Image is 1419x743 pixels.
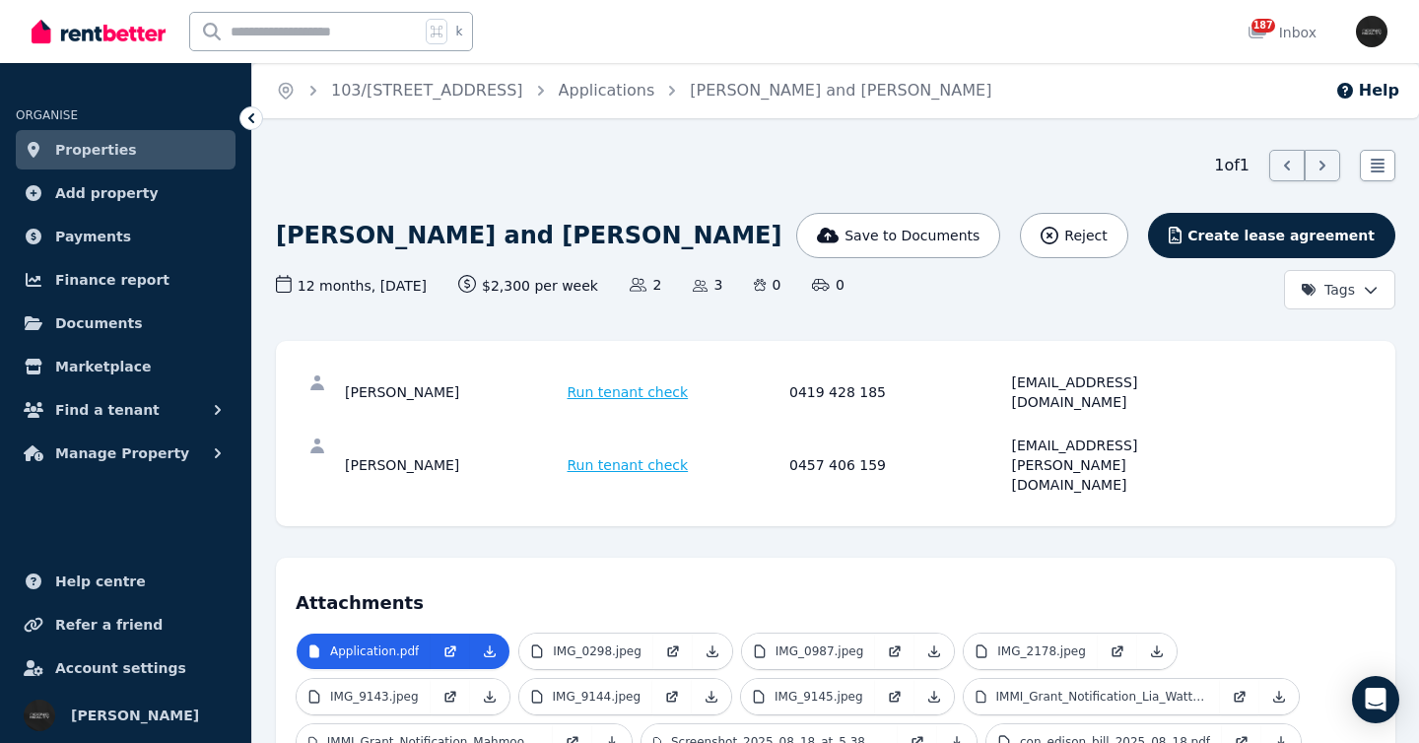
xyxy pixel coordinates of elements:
span: 3 [693,275,722,295]
span: Properties [55,138,137,162]
a: IMG_2178.jpeg [964,634,1098,669]
a: Open in new Tab [431,634,470,669]
button: Help [1335,79,1399,102]
span: Payments [55,225,131,248]
span: Save to Documents [845,226,980,245]
div: Open Intercom Messenger [1352,676,1399,723]
button: Tags [1284,270,1395,309]
a: Add property [16,173,236,213]
p: IMG_9145.jpeg [775,689,863,705]
a: Account settings [16,648,236,688]
a: IMG_0298.jpeg [519,634,653,669]
div: 0419 428 185 [789,372,1006,412]
p: IMMI_Grant_Notification_Lia_Watts.pdf [996,689,1208,705]
div: [EMAIL_ADDRESS][DOMAIN_NAME] [1012,372,1229,412]
a: Finance report [16,260,236,300]
span: [PERSON_NAME] [71,704,199,727]
p: IMG_0987.jpeg [776,643,864,659]
p: IMG_9143.jpeg [330,689,419,705]
a: IMG_9143.jpeg [297,679,431,714]
p: IMG_0298.jpeg [553,643,642,659]
a: Application.pdf [297,634,431,669]
a: Applications [559,81,655,100]
span: 187 [1251,19,1275,33]
span: Reject [1064,226,1107,245]
button: Save to Documents [796,213,1001,258]
span: Create lease agreement [1187,226,1375,245]
a: IMG_9144.jpeg [519,679,653,714]
div: [EMAIL_ADDRESS][PERSON_NAME][DOMAIN_NAME] [1012,436,1229,495]
span: Add property [55,181,159,205]
a: Open in new Tab [875,634,914,669]
span: 1 of 1 [1214,154,1250,177]
div: 0457 406 159 [789,436,1006,495]
a: Open in new Tab [431,679,470,714]
a: IMG_0987.jpeg [742,634,876,669]
a: Help centre [16,562,236,601]
span: 0 [754,275,780,295]
a: Properties [16,130,236,169]
a: Download Attachment [1259,679,1299,714]
a: Open in new Tab [652,679,692,714]
img: Tim Troy [24,700,55,731]
p: IMG_9144.jpeg [553,689,642,705]
a: 103/[STREET_ADDRESS] [331,81,523,100]
span: ORGANISE [16,108,78,122]
img: RentBetter [32,17,166,46]
a: Payments [16,217,236,256]
a: Download Attachment [693,634,732,669]
a: Marketplace [16,347,236,386]
span: Run tenant check [568,382,689,402]
a: Documents [16,304,236,343]
a: Download Attachment [470,679,509,714]
span: 12 months , [DATE] [276,275,427,296]
a: Open in new Tab [653,634,693,669]
a: Open in new Tab [1220,679,1259,714]
span: Account settings [55,656,186,680]
a: [PERSON_NAME] and [PERSON_NAME] [690,81,991,100]
span: Marketplace [55,355,151,378]
a: Download Attachment [914,634,954,669]
p: IMG_2178.jpeg [997,643,1086,659]
span: Documents [55,311,143,335]
span: Finance report [55,268,169,292]
span: 0 [812,275,844,295]
span: Manage Property [55,441,189,465]
span: $2,300 per week [458,275,598,296]
span: Help centre [55,570,146,593]
h1: [PERSON_NAME] and [PERSON_NAME] [276,220,781,251]
button: Manage Property [16,434,236,473]
a: Download Attachment [470,634,509,669]
button: Reject [1020,213,1127,258]
span: k [455,24,462,39]
a: Open in new Tab [875,679,914,714]
div: [PERSON_NAME] [345,436,562,495]
h4: Attachments [296,577,1376,617]
a: Download Attachment [1137,634,1177,669]
a: Refer a friend [16,605,236,644]
a: Open in new Tab [1098,634,1137,669]
nav: Breadcrumb [252,63,1015,118]
span: 2 [630,275,661,295]
button: Find a tenant [16,390,236,430]
div: [PERSON_NAME] [345,372,562,412]
div: Inbox [1248,23,1317,42]
a: Download Attachment [914,679,954,714]
span: Find a tenant [55,398,160,422]
a: IMMI_Grant_Notification_Lia_Watts.pdf [964,679,1220,714]
span: Refer a friend [55,613,163,637]
button: Create lease agreement [1148,213,1395,258]
p: Application.pdf [330,643,419,659]
img: Tim Troy [1356,16,1387,47]
a: IMG_9145.jpeg [741,679,875,714]
span: Run tenant check [568,455,689,475]
a: Download Attachment [692,679,731,714]
span: Tags [1301,280,1355,300]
